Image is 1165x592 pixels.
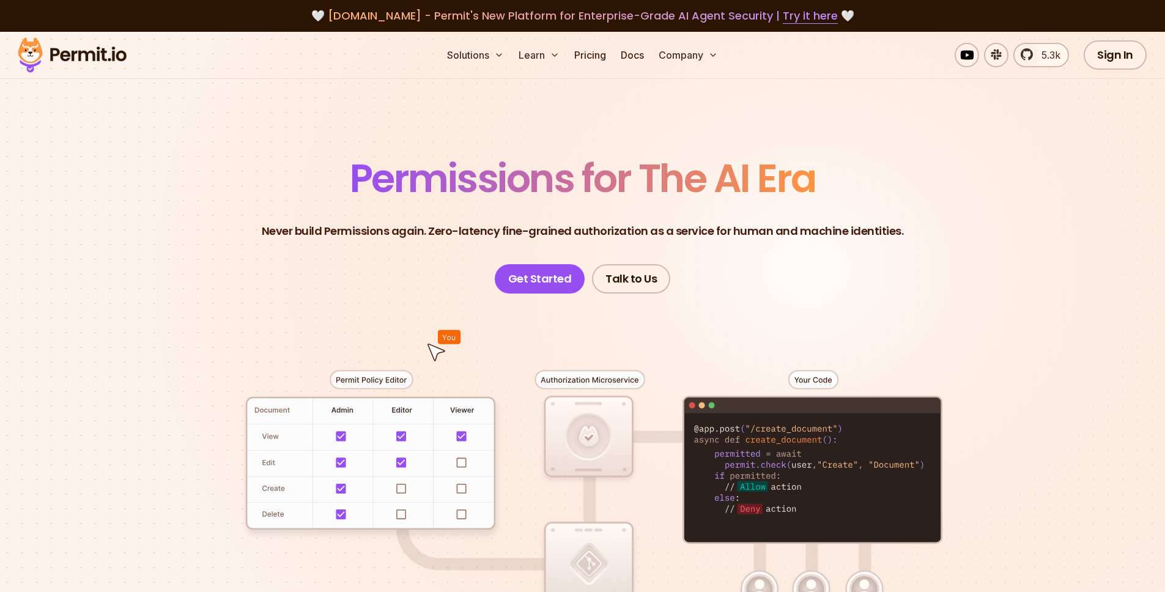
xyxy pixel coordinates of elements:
[654,43,723,67] button: Company
[328,8,838,23] span: [DOMAIN_NAME] - Permit's New Platform for Enterprise-Grade AI Agent Security |
[29,7,1136,24] div: 🤍 🤍
[262,223,904,240] p: Never build Permissions again. Zero-latency fine-grained authorization as a service for human and...
[350,151,816,205] span: Permissions for The AI Era
[569,43,611,67] a: Pricing
[1034,48,1060,62] span: 5.3k
[12,34,132,76] img: Permit logo
[1013,43,1069,67] a: 5.3k
[616,43,649,67] a: Docs
[495,264,585,294] a: Get Started
[783,8,838,24] a: Try it here
[442,43,509,67] button: Solutions
[514,43,564,67] button: Learn
[1084,40,1147,70] a: Sign In
[592,264,670,294] a: Talk to Us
